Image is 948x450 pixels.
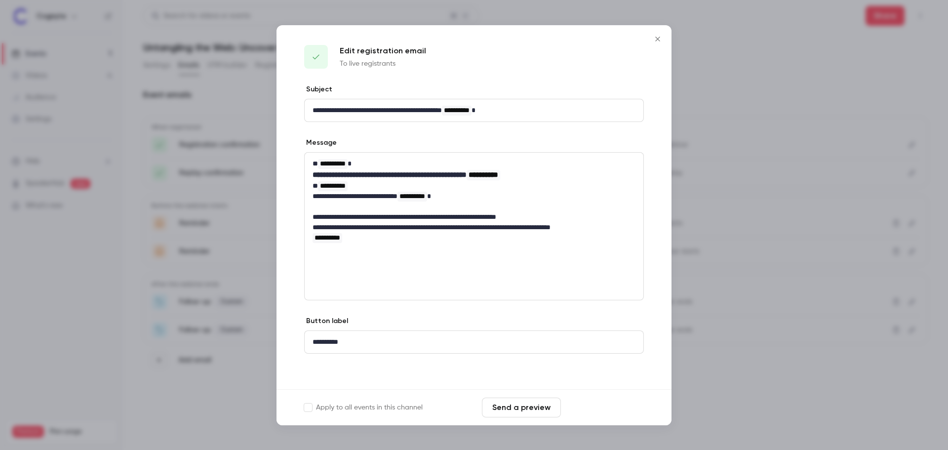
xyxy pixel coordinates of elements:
div: editor [305,331,643,353]
label: Button label [304,316,348,326]
div: editor [305,153,643,249]
p: Edit registration email [340,45,426,57]
button: Close [648,29,668,49]
label: Message [304,138,337,148]
button: Save changes [565,398,644,417]
div: editor [305,99,643,122]
button: Send a preview [482,398,561,417]
label: Subject [304,84,332,94]
p: To live registrants [340,59,426,69]
label: Apply to all events in this channel [304,403,423,412]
